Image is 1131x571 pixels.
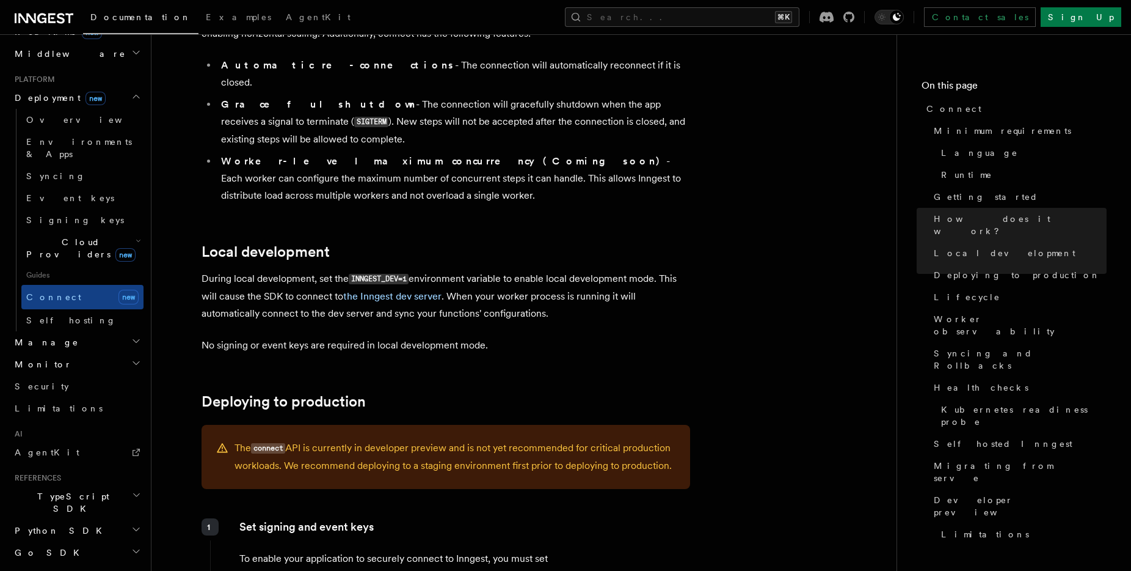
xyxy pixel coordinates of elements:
button: Monitor [10,353,144,375]
a: Syncing and Rollbacks [929,342,1107,377]
a: Developer preview [929,489,1107,523]
strong: Automatic re-connections [221,59,455,71]
button: Deploymentnew [10,87,144,109]
span: Monitor [10,358,72,370]
a: Connect [922,98,1107,120]
span: Deploying to production [934,269,1100,281]
span: Syncing [26,171,85,181]
button: Search...⌘K [565,7,799,27]
span: new [118,290,139,304]
a: AgentKit [278,4,358,33]
strong: Graceful shutdown [221,98,416,110]
a: Language [936,142,1107,164]
a: Documentation [83,4,198,34]
span: Self hosting [26,315,116,325]
a: Limitations [10,397,144,419]
span: Go SDK [10,547,87,559]
span: References [10,473,61,483]
span: Health checks [934,381,1028,394]
li: - Each worker can configure the maximum number of concurrent steps it can handle. This allows Inn... [217,153,690,204]
p: During local development, set the environment variable to enable local development mode. This wil... [202,270,690,322]
button: Middleware [10,43,144,65]
span: Environments & Apps [26,137,132,159]
span: Runtime [941,169,992,181]
a: Self hosting [21,309,144,331]
span: new [115,248,136,262]
a: Security [10,375,144,397]
a: Deploying to production [202,393,366,410]
span: How does it work? [934,213,1107,237]
a: Signing keys [21,209,144,231]
a: Kubernetes readiness probe [936,399,1107,433]
span: Platform [10,75,55,84]
a: Syncing [21,165,144,187]
a: Examples [198,4,278,33]
button: Cloud Providersnew [21,231,144,265]
span: Guides [21,265,144,285]
button: Python SDK [10,520,144,542]
span: Syncing and Rollbacks [934,347,1107,372]
a: Self hosted Inngest [929,433,1107,455]
a: Contact sales [924,7,1036,27]
li: - The connection will automatically reconnect if it is closed. [217,57,690,91]
a: Overview [21,109,144,131]
a: Health checks [929,377,1107,399]
li: - The connection will gracefully shutdown when the app receives a signal to terminate ( ). New st... [217,96,690,148]
button: Manage [10,331,144,353]
span: Kubernetes readiness probe [941,403,1107,428]
span: Self hosted Inngest [934,438,1072,450]
span: Developer preview [934,494,1107,518]
p: Set signing and event keys [239,518,689,536]
a: Local development [929,242,1107,264]
a: Deploying to production [929,264,1107,286]
span: TypeScript SDK [10,490,132,515]
span: Worker observability [934,313,1107,337]
span: Limitations [15,403,103,413]
a: Migrating from serve [929,455,1107,489]
div: 1 [202,518,219,536]
span: Limitations [941,528,1029,540]
span: Connect [26,292,81,302]
a: How does it work? [929,208,1107,242]
a: Lifecycle [929,286,1107,308]
span: Local development [934,247,1075,259]
button: Toggle dark mode [875,10,904,24]
span: Getting started [934,191,1038,203]
p: No signing or event keys are required in local development mode. [202,337,690,354]
button: Go SDK [10,542,144,564]
span: Overview [26,115,152,125]
a: the Inngest dev server [343,290,442,302]
span: Middleware [10,48,126,60]
span: AI [10,429,23,439]
a: Getting started [929,186,1107,208]
span: Event keys [26,193,114,203]
span: Deployment [10,92,106,104]
a: Local development [202,243,330,260]
a: Event keys [21,187,144,209]
span: Manage [10,336,79,348]
strong: Worker-level maximum concurrency (Coming soon) [221,155,666,167]
code: INNGEST_DEV=1 [349,274,409,284]
a: Sign Up [1041,7,1121,27]
a: Environments & Apps [21,131,144,165]
span: Security [15,381,69,391]
span: Signing keys [26,215,124,225]
button: TypeScript SDK [10,485,144,520]
h4: On this page [922,78,1107,98]
a: Worker observability [929,308,1107,342]
span: Cloud Providers [21,236,136,260]
a: AgentKit [10,441,144,463]
span: Migrating from serve [934,460,1107,484]
span: Lifecycle [934,291,1000,303]
a: Connectnew [21,285,144,309]
span: Connect [926,103,981,115]
div: Deploymentnew [10,109,144,331]
a: Runtime [936,164,1107,186]
a: Limitations [936,523,1107,545]
kbd: ⌘K [775,11,792,23]
span: Minimum requirements [934,125,1071,137]
a: Minimum requirements [929,120,1107,142]
span: Documentation [90,12,191,22]
span: new [85,92,106,105]
p: The API is currently in developer preview and is not yet recommended for critical production work... [235,440,675,474]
